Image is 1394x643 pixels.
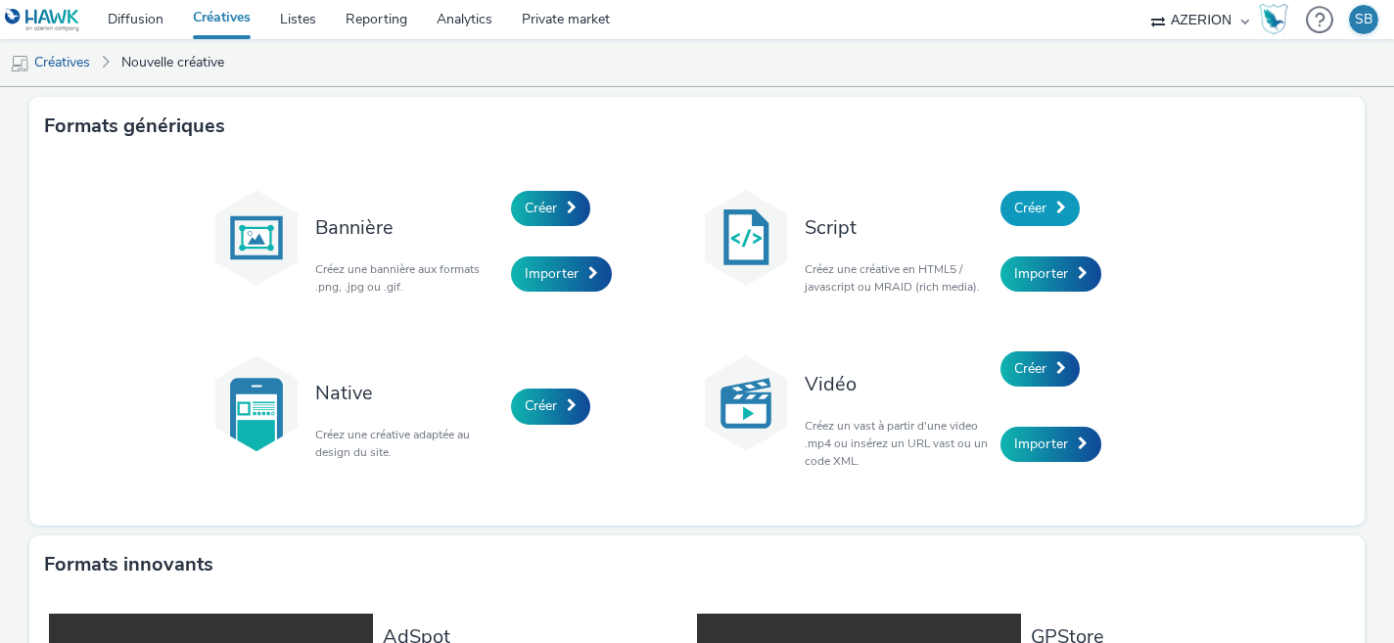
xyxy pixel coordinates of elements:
[1259,4,1288,35] img: Hawk Academy
[1000,427,1101,462] a: Importer
[525,396,557,415] span: Créer
[315,214,501,241] h3: Bannière
[1014,359,1046,378] span: Créer
[1014,435,1068,453] span: Importer
[511,389,590,424] a: Créer
[805,371,991,397] h3: Vidéo
[805,260,991,296] p: Créez une créative en HTML5 / javascript ou MRAID (rich media).
[315,426,501,461] p: Créez une créative adaptée au design du site.
[315,260,501,296] p: Créez une bannière aux formats .png, .jpg ou .gif.
[44,550,213,579] h3: Formats innovants
[1259,4,1296,35] a: Hawk Academy
[511,256,612,292] a: Importer
[315,380,501,406] h3: Native
[805,417,991,470] p: Créez un vast à partir d'une video .mp4 ou insérez un URL vast ou un code XML.
[1355,5,1372,34] div: SB
[697,189,795,287] img: code.svg
[10,54,29,73] img: mobile
[44,112,225,141] h3: Formats génériques
[208,354,305,452] img: native.svg
[1000,191,1080,226] a: Créer
[511,191,590,226] a: Créer
[805,214,991,241] h3: Script
[1000,351,1080,387] a: Créer
[697,354,795,452] img: video.svg
[112,39,234,86] a: Nouvelle créative
[1014,264,1068,283] span: Importer
[208,189,305,287] img: banner.svg
[525,264,579,283] span: Importer
[1014,199,1046,217] span: Créer
[1000,256,1101,292] a: Importer
[525,199,557,217] span: Créer
[5,8,80,32] img: undefined Logo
